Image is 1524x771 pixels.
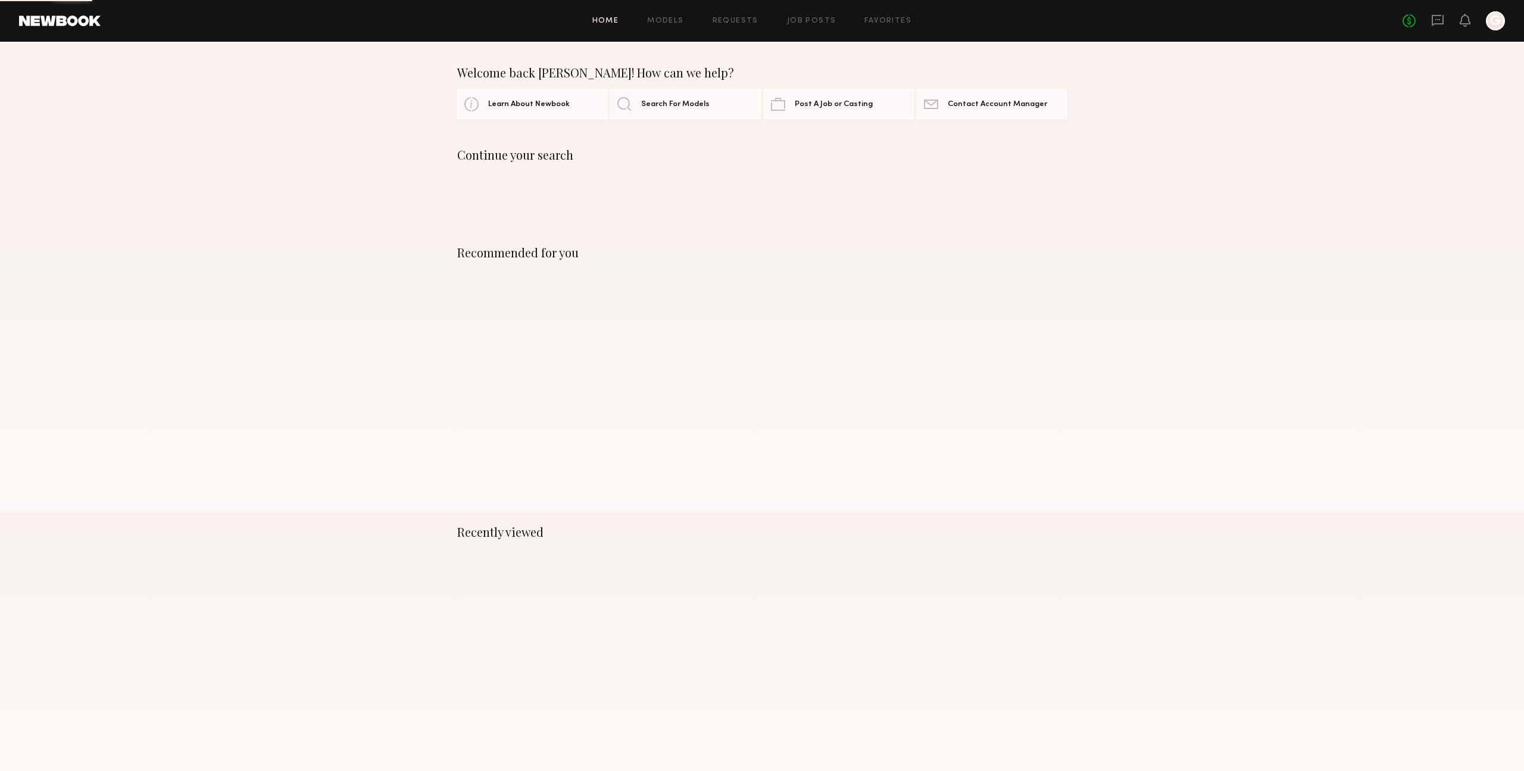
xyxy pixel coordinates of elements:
div: Recommended for you [457,245,1067,260]
a: Post A Job or Casting [764,89,914,119]
a: Models [647,17,683,25]
a: Requests [713,17,758,25]
a: Favorites [864,17,911,25]
a: Search For Models [610,89,760,119]
a: Job Posts [787,17,836,25]
a: Contact Account Manager [917,89,1067,119]
div: Welcome back [PERSON_NAME]! How can we help? [457,66,1067,80]
a: G [1486,11,1505,30]
span: Contact Account Manager [948,101,1047,108]
a: Home [592,17,619,25]
span: Search For Models [641,101,710,108]
a: Learn About Newbook [457,89,607,119]
div: Recently viewed [457,525,1067,539]
div: Continue your search [457,148,1067,162]
span: Learn About Newbook [488,101,570,108]
span: Post A Job or Casting [795,101,873,108]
